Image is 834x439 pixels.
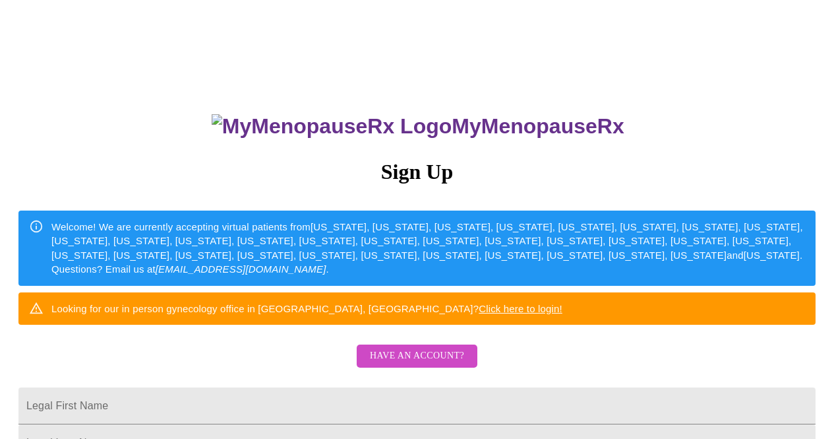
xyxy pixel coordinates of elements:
h3: MyMenopauseRx [20,114,816,139]
a: Click here to login! [479,303,562,314]
em: [EMAIL_ADDRESS][DOMAIN_NAME] [156,263,326,275]
button: Have an account? [357,345,477,368]
div: Looking for our in person gynecology office in [GEOGRAPHIC_DATA], [GEOGRAPHIC_DATA]? [51,296,562,321]
img: MyMenopauseRx Logo [212,114,452,139]
span: Have an account? [370,348,464,364]
a: Have an account? [353,359,481,370]
h3: Sign Up [18,160,816,184]
div: Welcome! We are currently accepting virtual patients from [US_STATE], [US_STATE], [US_STATE], [US... [51,215,805,282]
